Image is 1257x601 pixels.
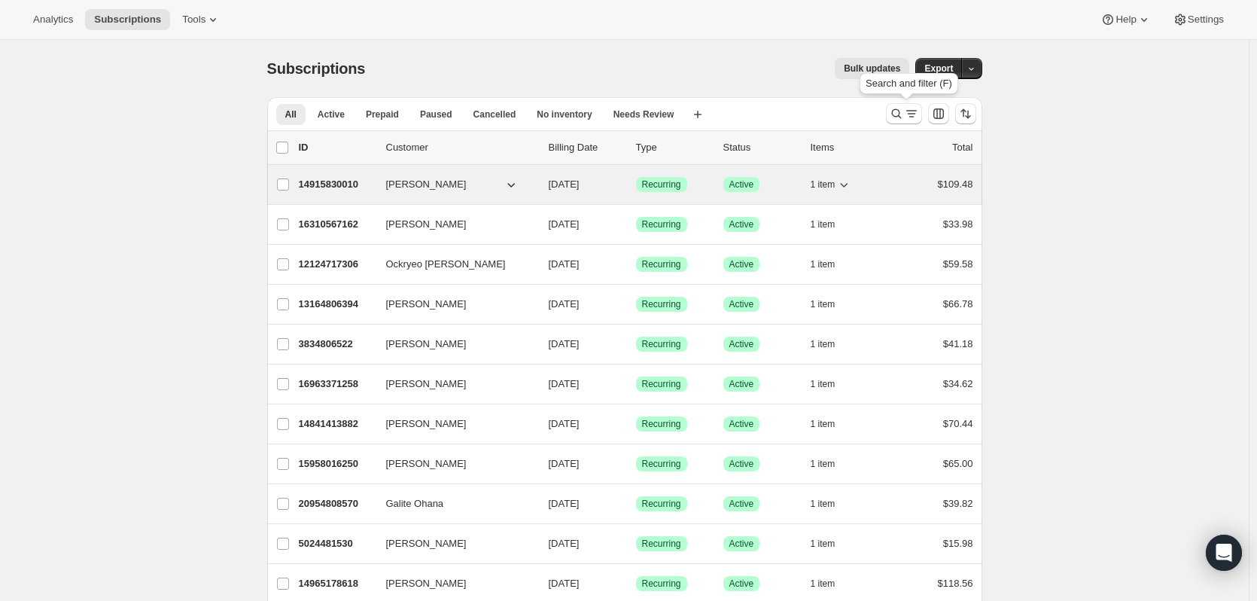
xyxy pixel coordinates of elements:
[729,218,754,230] span: Active
[811,413,852,435] button: 1 item
[1115,14,1136,26] span: Help
[173,9,230,30] button: Tools
[299,374,973,395] div: 16963371258[PERSON_NAME][DATE]SuccessRecurringSuccessActive1 item$34.62
[299,413,973,435] div: 14841413882[PERSON_NAME][DATE]SuccessRecurringSuccessActive1 item$70.44
[811,338,835,350] span: 1 item
[811,334,852,355] button: 1 item
[318,108,345,121] span: Active
[811,453,852,474] button: 1 item
[377,372,528,396] button: [PERSON_NAME]
[299,456,374,471] p: 15958016250
[299,377,374,392] p: 16963371258
[299,576,374,591] p: 14965178618
[299,337,374,352] p: 3834806522
[943,538,973,549] span: $15.98
[723,140,799,155] p: Status
[943,298,973,310] span: $66.78
[33,14,73,26] span: Analytics
[549,258,580,270] span: [DATE]
[537,108,592,121] span: No inventory
[943,258,973,270] span: $59.58
[811,538,835,550] span: 1 item
[1188,14,1224,26] span: Settings
[729,498,754,510] span: Active
[299,140,374,155] p: ID
[811,458,835,470] span: 1 item
[299,294,973,315] div: 13164806394[PERSON_NAME][DATE]SuccessRecurringSuccessActive1 item$66.78
[549,140,624,155] p: Billing Date
[642,578,681,590] span: Recurring
[299,297,374,312] p: 13164806394
[924,63,953,75] span: Export
[811,498,835,510] span: 1 item
[636,140,711,155] div: Type
[938,578,973,589] span: $118.56
[811,298,835,310] span: 1 item
[943,338,973,349] span: $41.18
[377,532,528,556] button: [PERSON_NAME]
[299,217,374,232] p: 16310567162
[386,496,444,511] span: Galite Ohana
[955,103,976,124] button: Sort the results
[377,332,528,356] button: [PERSON_NAME]
[729,538,754,550] span: Active
[377,252,528,276] button: Ockryeo [PERSON_NAME]
[642,258,681,270] span: Recurring
[94,14,161,26] span: Subscriptions
[642,538,681,550] span: Recurring
[729,298,754,310] span: Active
[386,377,467,392] span: [PERSON_NAME]
[386,456,467,471] span: [PERSON_NAME]
[549,498,580,509] span: [DATE]
[182,14,205,26] span: Tools
[299,140,973,155] div: IDCustomerBilling DateTypeStatusItemsTotal
[729,458,754,470] span: Active
[1206,535,1242,571] div: Open Intercom Messenger
[642,498,681,510] span: Recurring
[811,378,835,390] span: 1 item
[642,298,681,310] span: Recurring
[377,452,528,476] button: [PERSON_NAME]
[729,378,754,390] span: Active
[811,214,852,235] button: 1 item
[377,412,528,436] button: [PERSON_NAME]
[549,418,580,429] span: [DATE]
[299,416,374,432] p: 14841413882
[549,338,580,349] span: [DATE]
[943,498,973,509] span: $39.82
[686,104,710,125] button: Create new view
[549,458,580,469] span: [DATE]
[299,174,973,195] div: 14915830010[PERSON_NAME][DATE]SuccessRecurringSuccessActive1 item$109.48
[549,218,580,230] span: [DATE]
[642,178,681,191] span: Recurring
[642,338,681,350] span: Recurring
[642,378,681,390] span: Recurring
[729,258,754,270] span: Active
[366,108,399,121] span: Prepaid
[844,63,900,75] span: Bulk updates
[473,108,516,121] span: Cancelled
[386,536,467,551] span: [PERSON_NAME]
[811,533,852,554] button: 1 item
[938,178,973,190] span: $109.48
[729,338,754,350] span: Active
[549,298,580,310] span: [DATE]
[377,292,528,316] button: [PERSON_NAME]
[549,578,580,589] span: [DATE]
[24,9,82,30] button: Analytics
[642,418,681,430] span: Recurring
[386,257,506,272] span: Ockryeo [PERSON_NAME]
[299,536,374,551] p: 5024481530
[386,297,467,312] span: [PERSON_NAME]
[549,378,580,389] span: [DATE]
[386,140,537,155] p: Customer
[285,108,297,121] span: All
[943,458,973,469] span: $65.00
[299,453,973,474] div: 15958016250[PERSON_NAME][DATE]SuccessRecurringSuccessActive1 item$65.00
[811,178,835,191] span: 1 item
[1164,9,1233,30] button: Settings
[943,378,973,389] span: $34.62
[915,58,962,79] button: Export
[377,212,528,236] button: [PERSON_NAME]
[811,294,852,315] button: 1 item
